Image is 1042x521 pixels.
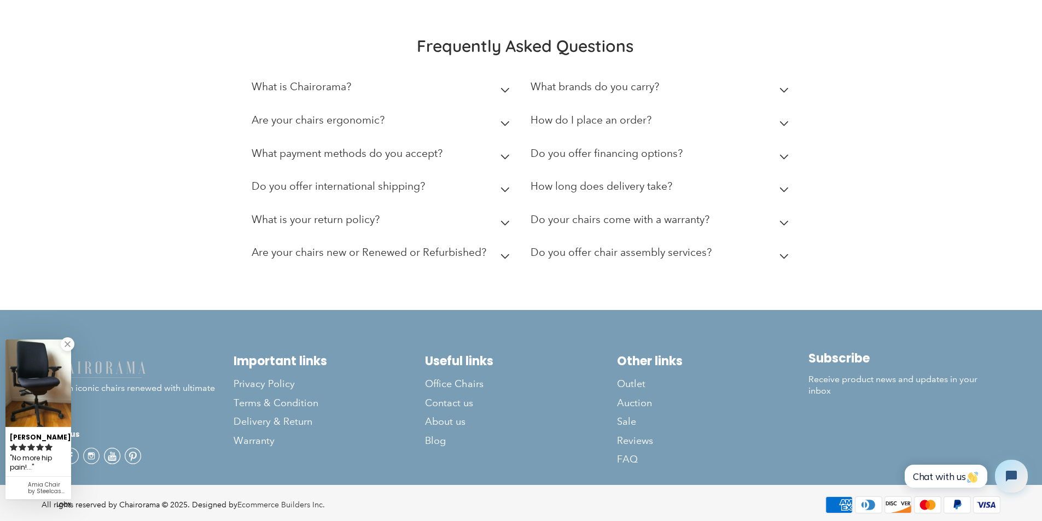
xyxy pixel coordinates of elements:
svg: rating icon full [19,443,26,451]
span: Reviews [617,435,653,447]
h2: What is your return policy? [252,213,380,226]
svg: rating icon full [27,443,35,451]
div: Amia Chair by Steelcase-Blue (Renewed) [28,482,67,495]
span: Privacy Policy [234,378,295,390]
a: Ecommerce Builders Inc. [237,500,325,510]
svg: rating icon full [45,443,53,451]
a: Contact us [425,394,617,412]
span: Auction [617,397,652,409]
summary: Do you offer international shipping? [252,172,514,206]
h2: Other links [617,354,809,368]
svg: rating icon full [36,443,44,451]
summary: What brands do you carry? [531,73,793,106]
span: Sale [617,415,636,428]
summary: Do you offer chair assembly services? [531,238,793,272]
summary: How do I place an order? [531,106,793,139]
div: All rights reserved by Chairorama © 2025. Designed by [42,499,325,511]
a: Auction [617,394,809,412]
span: Delivery & Return [234,415,312,428]
h2: Frequently Asked Questions [252,36,799,56]
p: Receive product news and updates in your inbox [808,374,1000,397]
a: Privacy Policy [234,374,426,393]
img: Cillian C. review of Amia Chair by Steelcase-Blue (Renewed) [5,339,71,427]
h2: Do you offer chair assembly services? [531,246,712,259]
h2: Do your chairs come with a warranty? [531,213,709,226]
h2: How do I place an order? [531,114,651,126]
span: Outlet [617,378,645,390]
summary: Are your chairs ergonomic? [252,106,514,139]
h2: What brands do you carry? [531,80,659,93]
h2: How long does delivery take? [531,180,672,192]
h2: Important links [234,354,426,368]
h2: What payment methods do you accept? [252,147,443,160]
svg: rating icon full [10,443,18,451]
h2: Are your chairs new or Renewed or Refurbished? [252,246,486,259]
span: Warranty [234,435,275,447]
a: Outlet [617,374,809,393]
a: Blog [425,431,617,450]
a: Warranty [234,431,426,450]
h2: Do you offer financing options? [531,147,683,160]
img: chairorama [42,359,151,378]
h2: Are your chairs ergonomic? [252,114,385,126]
a: About us [425,412,617,431]
h2: Subscribe [808,351,1000,366]
span: About us [425,415,465,428]
iframe: Tidio Chat [896,450,1037,502]
a: Terms & Condition [234,394,426,412]
p: Modern iconic chairs renewed with ultimate care. [42,359,234,406]
span: Office Chairs [425,378,484,390]
span: FAQ [617,453,638,466]
h2: Useful links [425,354,617,368]
h4: Folow us [42,428,234,441]
summary: Do you offer financing options? [531,139,793,173]
a: FAQ [617,450,809,469]
summary: How long does delivery take? [531,172,793,206]
span: Blog [425,435,446,447]
span: Contact us [425,397,473,409]
a: Sale [617,412,809,431]
h2: Do you offer international shipping? [252,180,425,192]
a: Delivery & Return [234,412,426,431]
span: Terms & Condition [234,397,318,409]
summary: What is your return policy? [252,206,514,239]
summary: Do your chairs come with a warranty? [531,206,793,239]
summary: What is Chairorama? [252,73,514,106]
a: Reviews [617,431,809,450]
a: Office Chairs [425,374,617,393]
div: [PERSON_NAME] [10,429,67,442]
h2: What is Chairorama? [252,80,351,93]
div: No more hip pain!... [10,452,67,473]
summary: What payment methods do you accept? [252,139,514,173]
summary: Are your chairs new or Renewed or Refurbished? [252,238,514,272]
